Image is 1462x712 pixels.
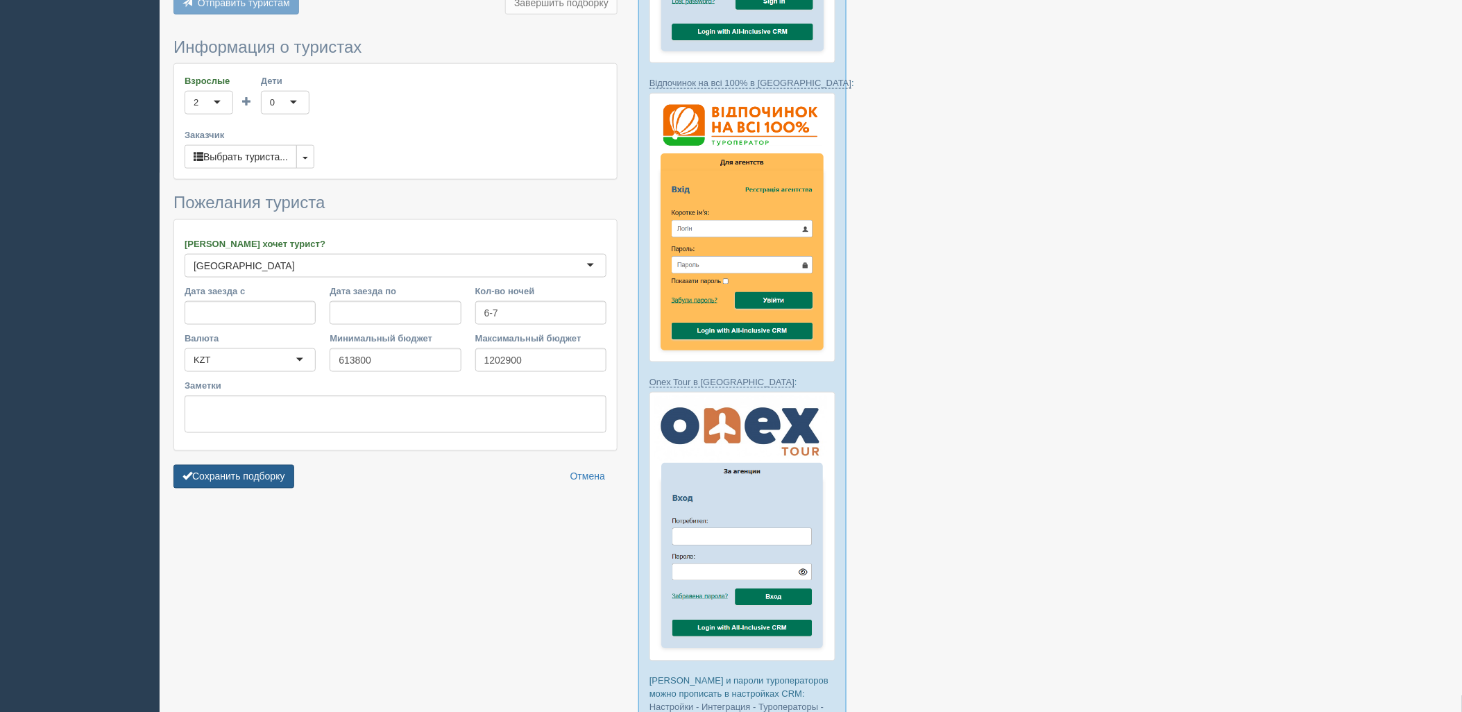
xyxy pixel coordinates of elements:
[561,465,614,489] a: Отмена
[475,285,606,298] label: Кол-во ночей
[330,285,461,298] label: Дата заезда по
[185,332,316,345] label: Валюта
[185,128,606,142] label: Заказчик
[194,353,211,367] div: KZT
[194,96,198,110] div: 2
[185,237,606,251] label: [PERSON_NAME] хочет турист?
[173,193,325,212] span: Пожелания туриста
[270,96,275,110] div: 0
[649,377,794,388] a: Onex Tour в [GEOGRAPHIC_DATA]
[649,392,835,661] img: onex-tour-%D0%BB%D0%BE%D0%B3%D0%B8%D0%BD-%D1%87%D0%B5%D1%80%D0%B5%D0%B7-%D1%81%D1%80%D0%BC-%D0%B4...
[649,76,835,90] p: :
[475,332,606,345] label: Максимальный бюджет
[173,465,294,489] button: Сохранить подборку
[185,145,297,169] button: Выбрать туриста...
[185,74,233,87] label: Взрослые
[261,74,309,87] label: Дети
[194,259,295,273] div: [GEOGRAPHIC_DATA]
[649,78,851,89] a: Відпочинок на всі 100% в [GEOGRAPHIC_DATA]
[330,332,461,345] label: Минимальный бюджет
[649,375,835,389] p: :
[185,379,606,392] label: Заметки
[475,301,606,325] input: 7-10 или 7,10,14
[185,285,316,298] label: Дата заезда с
[649,93,835,362] img: %D0%B2%D1%96%D0%B4%D0%BF%D0%BE%D1%87%D0%B8%D0%BD%D0%BE%D0%BA-%D0%BD%D0%B0-%D0%B2%D1%81%D1%96-100-...
[173,38,618,56] h3: Информация о туристах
